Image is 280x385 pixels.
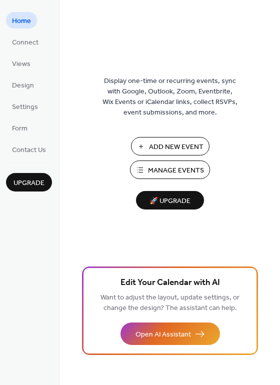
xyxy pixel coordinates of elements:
[12,123,27,134] span: Form
[102,76,237,118] span: Display one-time or recurring events, sync with Google, Outlook, Zoom, Eventbrite, Wix Events or ...
[6,76,40,93] a: Design
[142,194,198,208] span: 🚀 Upgrade
[6,12,37,28] a: Home
[131,137,209,155] button: Add New Event
[12,80,34,91] span: Design
[13,178,44,188] span: Upgrade
[6,119,33,136] a: Form
[6,33,44,50] a: Connect
[12,37,38,48] span: Connect
[100,291,239,315] span: Want to adjust the layout, update settings, or change the design? The assistant can help.
[6,141,52,157] a: Contact Us
[136,191,204,209] button: 🚀 Upgrade
[135,329,191,340] span: Open AI Assistant
[149,142,203,152] span: Add New Event
[120,276,220,290] span: Edit Your Calendar with AI
[130,160,210,179] button: Manage Events
[120,322,220,345] button: Open AI Assistant
[6,173,52,191] button: Upgrade
[6,98,44,114] a: Settings
[12,59,30,69] span: Views
[12,145,46,155] span: Contact Us
[148,165,204,176] span: Manage Events
[12,16,31,26] span: Home
[12,102,38,112] span: Settings
[6,55,36,71] a: Views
